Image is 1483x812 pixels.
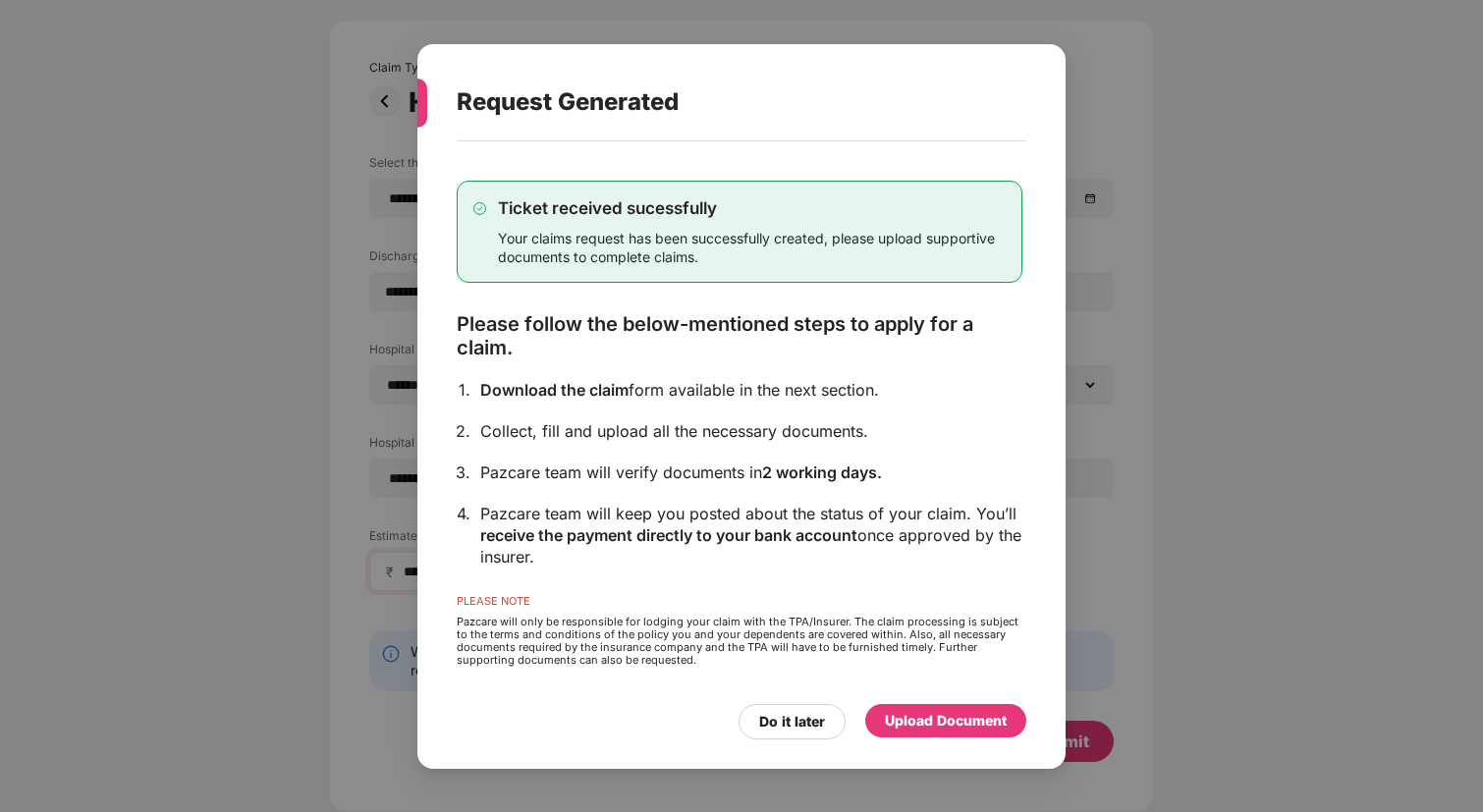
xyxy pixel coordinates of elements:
div: Your claims request has been successfully created, please upload supportive documents to complete... [498,228,1006,265]
div: 2. [456,419,470,441]
img: svg+xml;base64,PHN2ZyB4bWxucz0iaHR0cDovL3d3dy53My5vcmcvMjAwMC9zdmciIHdpZHRoPSIxMy4zMzMiIGhlaWdodD... [473,201,486,214]
div: 4. [457,502,470,523]
div: Please follow the below-mentioned steps to apply for a claim. [457,311,1022,358]
div: form available in the next section. [480,378,1022,400]
div: Ticket received sucessfully [498,196,1006,218]
span: Download the claim [480,379,629,399]
div: Upload Document [885,709,1007,731]
div: Pazcare team will keep you posted about the status of your claim. You’ll once approved by the ins... [480,502,1022,567]
div: Request Generated [457,64,979,140]
div: Pazcare team will verify documents in [480,460,1022,482]
span: receive the payment directly to your bank account [480,524,857,544]
div: 3. [456,460,470,482]
div: Do it later [759,710,825,731]
div: 1. [459,378,470,400]
div: Collect, fill and upload all the necessary documents. [480,419,1022,441]
div: Pazcare will only be responsible for lodging your claim with the TPA/Insurer. The claim processin... [457,615,1022,666]
span: 2 working days. [762,461,882,481]
div: PLEASE NOTE [457,594,1022,615]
